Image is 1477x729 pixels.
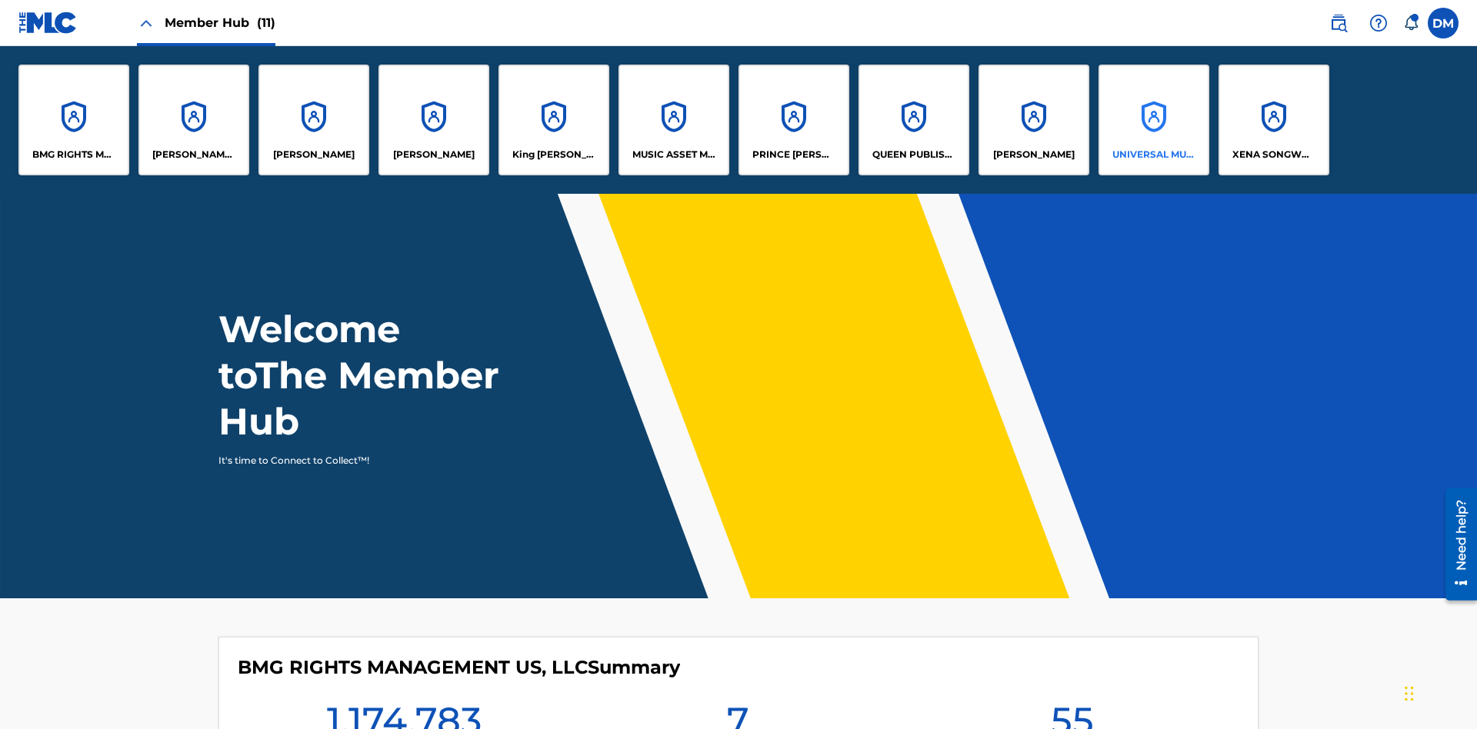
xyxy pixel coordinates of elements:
[258,65,369,175] a: Accounts[PERSON_NAME]
[1329,14,1348,32] img: search
[738,65,849,175] a: AccountsPRINCE [PERSON_NAME]
[498,65,609,175] a: AccountsKing [PERSON_NAME]
[257,15,275,30] span: (11)
[138,65,249,175] a: Accounts[PERSON_NAME] SONGWRITER
[152,148,236,161] p: CLEO SONGWRITER
[1400,655,1477,729] iframe: Chat Widget
[1363,8,1394,38] div: Help
[1434,482,1477,608] iframe: Resource Center
[238,656,680,679] h4: BMG RIGHTS MANAGEMENT US, LLC
[993,148,1075,161] p: RONALD MCTESTERSON
[1323,8,1354,38] a: Public Search
[1405,671,1414,717] div: Drag
[393,148,475,161] p: EYAMA MCSINGER
[1232,148,1316,161] p: XENA SONGWRITER
[18,65,129,175] a: AccountsBMG RIGHTS MANAGEMENT US, LLC
[1369,14,1388,32] img: help
[273,148,355,161] p: ELVIS COSTELLO
[1112,148,1196,161] p: UNIVERSAL MUSIC PUB GROUP
[378,65,489,175] a: Accounts[PERSON_NAME]
[859,65,969,175] a: AccountsQUEEN PUBLISHA
[632,148,716,161] p: MUSIC ASSET MANAGEMENT (MAM)
[618,65,729,175] a: AccountsMUSIC ASSET MANAGEMENT (MAM)
[32,148,116,161] p: BMG RIGHTS MANAGEMENT US, LLC
[1403,15,1419,31] div: Notifications
[165,14,275,32] span: Member Hub
[137,14,155,32] img: Close
[218,306,506,444] h1: Welcome to The Member Hub
[18,12,78,34] img: MLC Logo
[512,148,596,161] p: King McTesterson
[979,65,1089,175] a: Accounts[PERSON_NAME]
[752,148,836,161] p: PRINCE MCTESTERSON
[1099,65,1209,175] a: AccountsUNIVERSAL MUSIC PUB GROUP
[1219,65,1329,175] a: AccountsXENA SONGWRITER
[872,148,956,161] p: QUEEN PUBLISHA
[1428,8,1459,38] div: User Menu
[218,454,485,468] p: It's time to Connect to Collect™!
